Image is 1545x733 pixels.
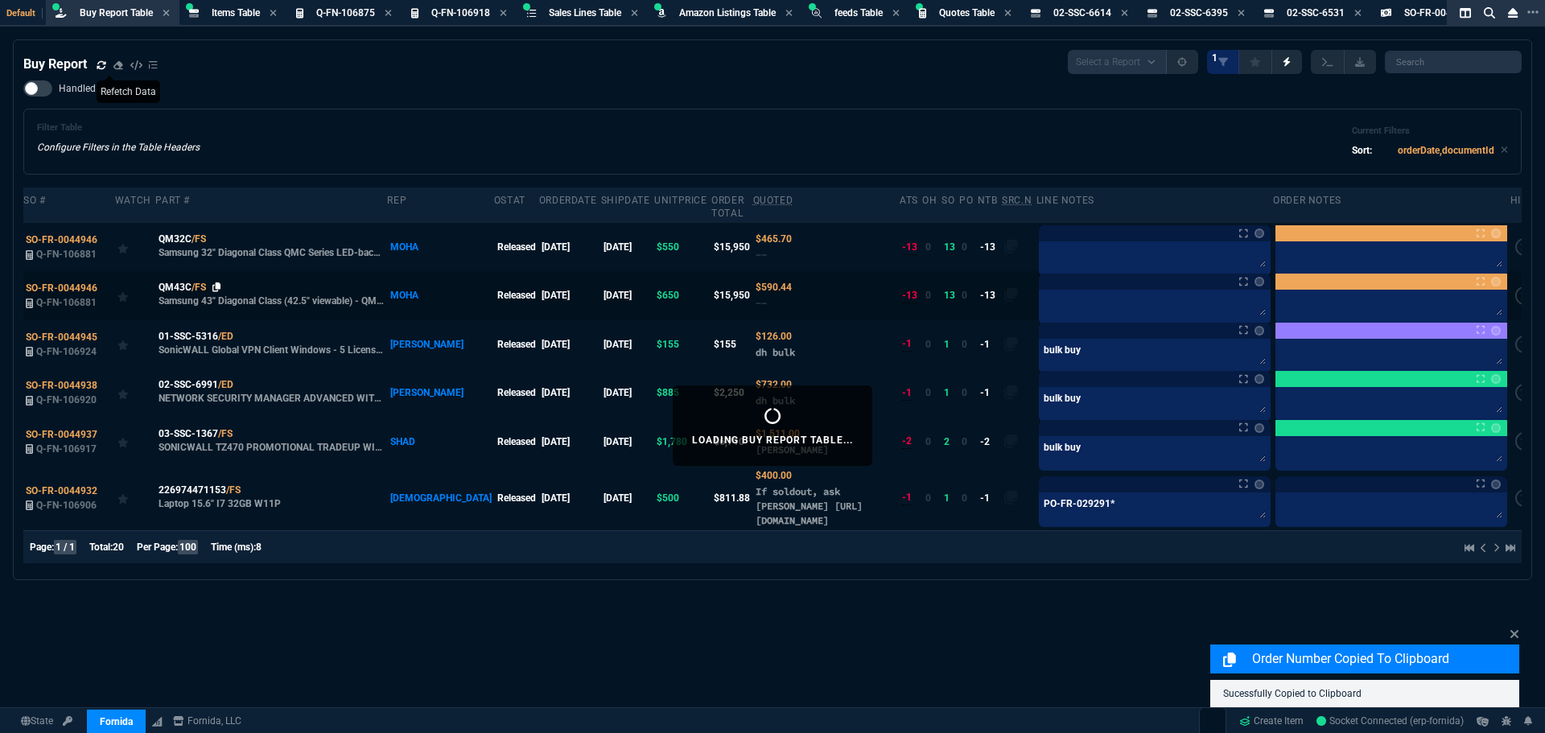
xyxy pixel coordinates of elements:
span: Per Page: [137,542,178,553]
td: $885 [654,369,711,417]
span: Q-FN-106918 [431,7,490,19]
span: Q-FN-106924 [36,346,97,357]
p: Laptop 15.6" I7 32GB W11P [159,497,281,510]
span: Q-FN-106917 [36,443,97,455]
div: OrderDate [539,194,596,207]
td: [DATE] [601,271,654,319]
input: Search [1385,51,1522,73]
span: 0 [925,492,931,504]
td: [PERSON_NAME] [387,369,493,417]
h4: Buy Report [23,55,87,74]
td: $1,780 [654,417,711,465]
nx-icon: Search [1477,3,1502,23]
td: 2 [941,417,959,465]
td: $15,950 [711,271,752,319]
span: Amazon Listings Table [679,7,776,19]
span: If soldout, ask Brian https://www.ebay.com/itm/226974471153?_skw=laptop&itmmeta=01K573CQKR70PG8Q9... [756,485,863,526]
div: SO [941,194,954,207]
a: msbcCompanyName [168,714,246,728]
span: 02-SSC-6614 [1053,7,1111,19]
span: 0 [925,241,931,253]
a: /FS [192,280,206,294]
td: Released [494,271,539,319]
div: Add to Watchlist [117,487,153,509]
span: SO-FR-0044938 [26,380,97,391]
td: SONICWALL TZ470 PROMOTIONAL TRADEUP WITH 3YR EPSS [155,417,387,465]
span: 0 [962,339,967,350]
p: NETWORK SECURITY MANAGER ADVANCED WITH MANAGEMENT, REPORTING, ANALYTICS FOR TZ370 3YR [159,392,385,405]
span: QM43C [159,280,192,294]
nx-icon: Close Tab [1004,7,1011,20]
span: Quoted Cost [756,470,792,481]
td: $2,250 [711,369,752,417]
div: OH [922,194,937,207]
span: Time (ms): [211,542,256,553]
div: -13 [902,240,917,255]
p: Samsung 32" Diagonal Class QMC Series LED-backlit LCD display - Crystal UHD - digital signage - Tiz [159,246,385,259]
span: 1 / 1 [54,540,76,554]
span: SO-FR-0044946 [26,282,97,294]
td: $155 [711,320,752,369]
td: 1 [941,320,959,369]
p: Samsung 43" Diagonal Class (42.5" viewable) - QMC Series LED-backlit LCD display - digital signage [159,294,385,307]
td: SonicWALL Global VPN Client Windows - 5 Licenses [155,320,387,369]
div: Line Notes [1036,194,1094,207]
td: -1 [978,369,1002,417]
td: NETWORK SECURITY MANAGER ADVANCED WITH MANAGEMENT, REPORTING, ANALYTICS FOR TZ370 3YR [155,369,387,417]
td: $811.88 [711,466,752,530]
span: 0 [962,436,967,447]
span: Q-FN-106875 [316,7,375,19]
td: Released [494,369,539,417]
span: Buy Report Table [80,7,153,19]
nx-icon: Close Workbench [1502,3,1524,23]
div: -13 [902,288,917,303]
span: 02-SSC-6395 [1170,7,1228,19]
span: Page: [30,542,54,553]
abbr: Quoted Cost and Sourcing Notes [753,195,793,206]
nx-icon: Close Tab [785,7,793,20]
span: Q-FN-106881 [36,249,97,260]
span: 0 [962,290,967,301]
div: Order Notes [1273,194,1341,207]
td: $650 [654,271,711,319]
div: Part # [155,194,190,207]
td: [DATE] [601,369,654,417]
td: [DATE] [539,466,601,530]
span: QM32C [159,232,192,246]
span: 0 [925,290,931,301]
nx-icon: Close Tab [1121,7,1128,20]
a: /FS [226,483,241,497]
h6: Filter Table [37,122,200,134]
span: SO-FR-0044946 [26,234,97,245]
span: 0 [962,387,967,398]
a: Global State [16,714,58,728]
span: Q-FN-106906 [36,500,97,511]
span: 20 [113,542,124,553]
span: Quoted Cost [756,233,792,245]
span: 0 [925,339,931,350]
a: HjXBZGvxHUS279OpAAG9 [1316,714,1464,728]
td: -1 [978,320,1002,369]
span: Handled [59,82,96,95]
span: 100 [178,540,198,554]
span: 226974471153 [159,483,226,497]
p: Order Number Copied to Clipboard [1252,649,1516,669]
div: Add to Watchlist [117,333,153,356]
span: 0 [925,387,931,398]
span: SO-FR-0044938 [1404,7,1474,19]
span: -- [756,249,767,261]
span: dh bulk [756,346,795,358]
span: -- [756,297,767,309]
p: Sort: [1352,143,1372,158]
td: 1 [941,466,959,530]
span: 0 [962,241,967,253]
code: orderDate,documentId [1398,145,1494,156]
td: -13 [978,271,1002,319]
span: Q-FN-106881 [36,297,97,308]
span: Items Table [212,7,260,19]
td: [PERSON_NAME] [387,320,493,369]
td: [DATE] [539,417,601,465]
span: Quoted Cost [756,331,792,342]
div: -1 [902,385,912,401]
td: $155 [654,320,711,369]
